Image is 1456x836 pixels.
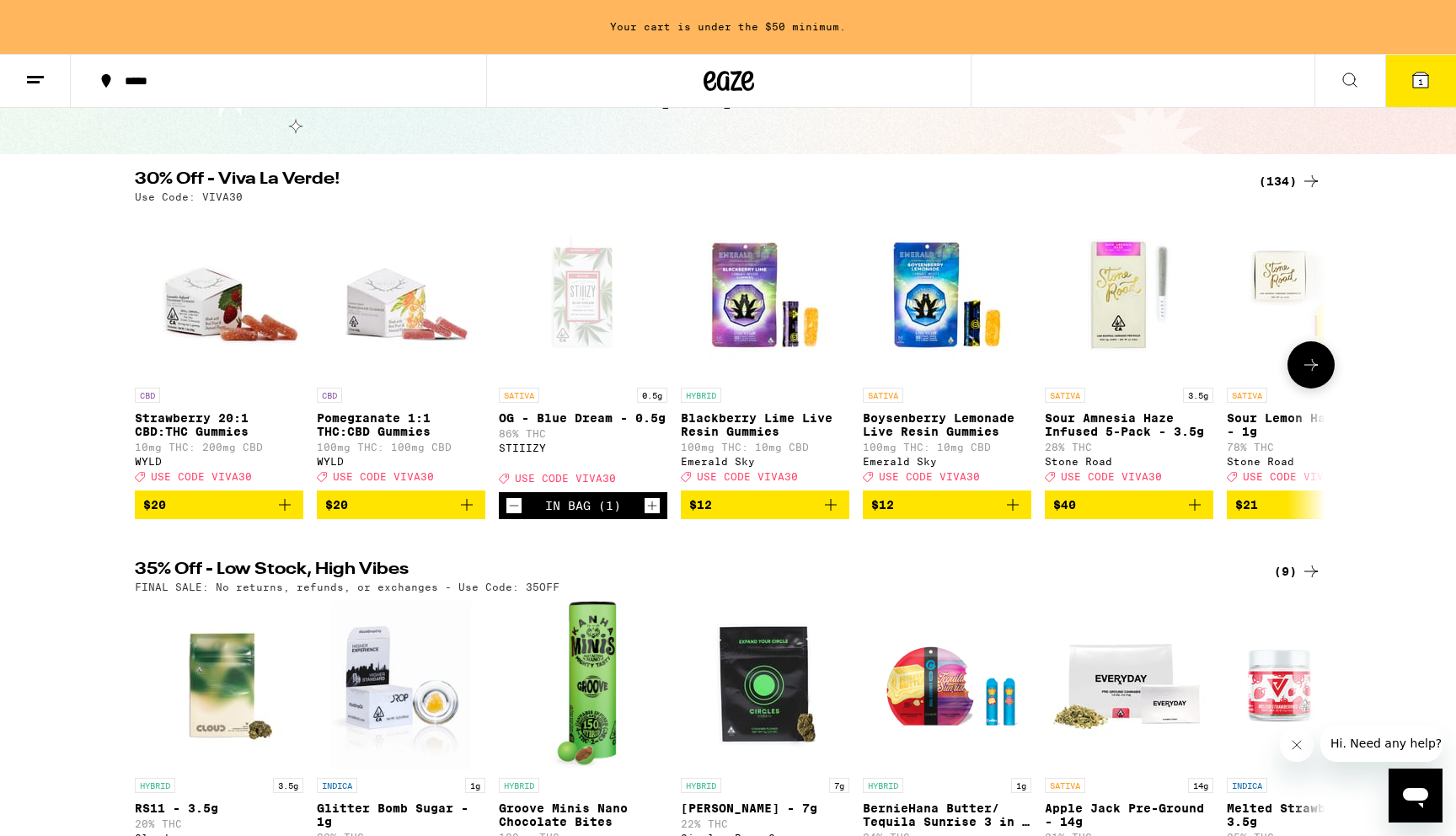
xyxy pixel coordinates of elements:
[1045,411,1213,438] p: Sour Amnesia Haze Infused 5-Pack - 3.5g
[1227,601,1395,769] img: Ember Valley - Melted Strawberries - 3.5g
[1183,388,1213,403] p: 3.5g
[681,411,849,438] p: Blackberry Lime Live Resin Gummies
[135,211,303,490] a: Open page for Strawberry 20:1 CBD:THC Gummies from WYLD
[1011,778,1031,793] p: 1g
[863,778,903,793] p: HYBRID
[1188,778,1213,793] p: 14g
[1061,471,1162,482] span: USE CODE VIVA30
[506,497,522,514] button: Decrement
[681,601,849,769] img: Circles Base Camp - Lantz - 7g
[1045,442,1213,453] p: 28% THC
[681,388,721,403] p: HYBRID
[1389,769,1443,823] iframe: Button to launch messaging window
[135,456,303,467] div: WYLD
[681,801,849,815] p: [PERSON_NAME] - 7g
[1045,211,1213,379] img: Stone Road - Sour Amnesia Haze Infused 5-Pack - 3.5g
[863,211,1031,490] a: Open page for Boysenberry Lemonade Live Resin Gummies from Emerald Sky
[681,211,849,490] a: Open page for Blackberry Lime Live Resin Gummies from Emerald Sky
[135,561,1239,581] h2: 35% Off - Low Stock, High Vibes
[499,442,667,453] div: STIIIZY
[499,428,667,439] p: 86% THC
[1045,778,1085,793] p: SATIVA
[863,801,1031,828] p: BernieHana Butter/ Tequila Sunrise 3 in 1 AIO - 1g
[135,191,243,202] p: Use Code: VIVA30
[681,456,849,467] div: Emerald Sky
[317,456,485,467] div: WYLD
[1320,725,1443,762] iframe: Message from company
[863,490,1031,519] button: Add to bag
[681,490,849,519] button: Add to bag
[143,498,166,512] span: $20
[863,411,1031,438] p: Boysenberry Lemonade Live Resin Gummies
[1227,211,1395,379] img: Stone Road - Sour Lemon Haze Sugar - 1g
[135,801,303,815] p: RS11 - 3.5g
[317,778,357,793] p: INDICA
[135,171,1239,191] h2: 30% Off - Viva La Verde!
[499,411,667,425] p: OG - Blue Dream - 0.5g
[863,211,1031,379] img: Emerald Sky - Boysenberry Lemonade Live Resin Gummies
[681,818,849,829] p: 22% THC
[135,411,303,438] p: Strawberry 20:1 CBD:THC Gummies
[1045,490,1213,519] button: Add to bag
[317,442,485,453] p: 100mg THC: 100mg CBD
[1227,388,1267,403] p: SATIVA
[135,778,175,793] p: HYBRID
[135,442,303,453] p: 10mg THC: 200mg CBD
[1418,77,1423,87] span: 1
[317,490,485,519] button: Add to bag
[331,601,470,769] img: GoldDrop - Glitter Bomb Sugar - 1g
[879,471,980,482] span: USE CODE VIVA30
[637,388,667,403] p: 0.5g
[681,778,721,793] p: HYBRID
[1227,490,1395,519] button: Add to bag
[317,211,485,379] img: WYLD - Pomegranate 1:1 THC:CBD Gummies
[325,498,348,512] span: $20
[681,442,849,453] p: 100mg THC: 10mg CBD
[317,801,485,828] p: Glitter Bomb Sugar - 1g
[317,211,485,490] a: Open page for Pomegranate 1:1 THC:CBD Gummies from WYLD
[1045,601,1213,769] img: Everyday - Apple Jack Pre-Ground - 14g
[863,601,1031,769] img: Cookies - BernieHana Butter/ Tequila Sunrise 3 in 1 AIO - 1g
[1259,171,1321,191] a: (134)
[1227,442,1395,453] p: 78% THC
[697,471,798,482] span: USE CODE VIVA30
[1274,561,1321,581] a: (9)
[829,778,849,793] p: 7g
[135,490,303,519] button: Add to bag
[273,778,303,793] p: 3.5g
[1227,211,1395,490] a: Open page for Sour Lemon Haze Sugar - 1g from Stone Road
[135,818,303,829] p: 20% THC
[1385,55,1456,107] button: 1
[515,473,616,484] span: USE CODE VIVA30
[871,498,894,512] span: $12
[689,498,712,512] span: $12
[545,499,621,512] div: In Bag (1)
[863,442,1031,453] p: 100mg THC: 10mg CBD
[317,411,485,438] p: Pomegranate 1:1 THC:CBD Gummies
[135,601,303,769] img: Cloud - RS11 - 3.5g
[1045,211,1213,490] a: Open page for Sour Amnesia Haze Infused 5-Pack - 3.5g from Stone Road
[499,388,539,403] p: SATIVA
[499,801,667,828] p: Groove Minis Nano Chocolate Bites
[1243,471,1344,482] span: USE CODE VIVA30
[644,497,661,514] button: Increment
[135,388,160,403] p: CBD
[1045,801,1213,828] p: Apple Jack Pre-Ground - 14g
[465,778,485,793] p: 1g
[317,388,342,403] p: CBD
[681,211,849,379] img: Emerald Sky - Blackberry Lime Live Resin Gummies
[333,471,434,482] span: USE CODE VIVA30
[499,778,539,793] p: HYBRID
[863,456,1031,467] div: Emerald Sky
[1227,456,1395,467] div: Stone Road
[1227,411,1395,438] p: Sour Lemon Haze Sugar - 1g
[1227,778,1267,793] p: INDICA
[1053,498,1076,512] span: $40
[549,601,617,769] img: Kanha - Groove Minis Nano Chocolate Bites
[1045,456,1213,467] div: Stone Road
[1227,801,1395,828] p: Melted Strawberries - 3.5g
[151,471,252,482] span: USE CODE VIVA30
